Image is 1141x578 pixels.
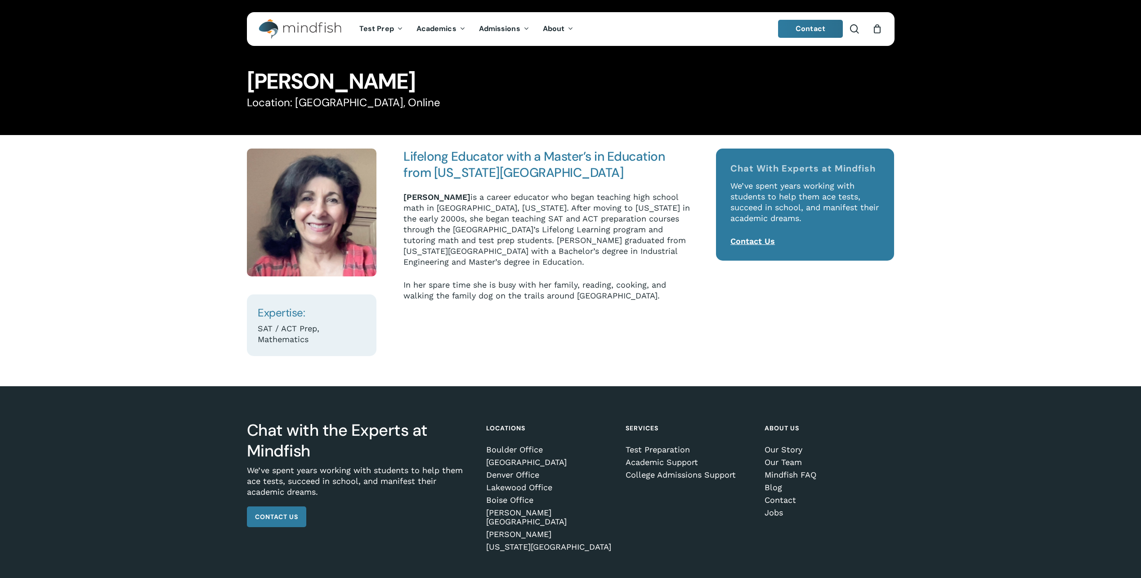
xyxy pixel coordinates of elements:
span: Academics [416,24,456,33]
span: Admissions [479,24,520,33]
a: [US_STATE][GEOGRAPHIC_DATA] [486,542,613,551]
a: Academic Support [626,458,752,467]
a: Boulder Office [486,445,613,454]
h1: [PERSON_NAME] [247,71,895,92]
p: SAT / ACT Prep, Mathematics [258,323,365,345]
h3: Chat with the Experts at Mindfish [247,420,474,461]
span: Test Prep [359,24,394,33]
p: We’ve spent years working with students to help them ace tests, succeed in school, and manifest t... [730,181,880,236]
a: Lakewood Office [486,483,613,492]
img: Tina Eden Square [247,149,377,276]
span: Contact Us [255,512,298,521]
span: Expertise: [258,306,305,320]
a: Mindfish FAQ [765,470,891,479]
header: Main Menu [247,12,895,46]
h4: Chat With Experts at Mindfish [730,163,880,174]
a: Blog [765,483,891,492]
span: Location: [GEOGRAPHIC_DATA], Online [247,95,440,109]
a: About [536,25,581,33]
h4: Locations [486,420,613,436]
a: Test Preparation [626,445,752,454]
p: We’ve spent years working with students to help them ace tests, succeed in school, and manifest t... [247,465,474,506]
a: [PERSON_NAME][GEOGRAPHIC_DATA] [486,508,613,526]
a: Jobs [765,508,891,517]
a: [GEOGRAPHIC_DATA] [486,458,613,467]
h4: Services [626,420,752,436]
p: In her spare time she is busy with her family, reading, cooking, and walking the family dog on th... [403,280,690,301]
a: Cart [873,24,882,34]
a: Contact [765,496,891,505]
a: Contact Us [247,506,306,527]
a: Boise Office [486,496,613,505]
h4: About Us [765,420,891,436]
h4: Lifelong Educator with a Master’s in Education from [US_STATE][GEOGRAPHIC_DATA] [403,149,690,181]
span: About [543,24,565,33]
p: is a career educator who began teaching high school math in [GEOGRAPHIC_DATA], [US_STATE]. After ... [403,192,690,280]
a: Academics [410,25,472,33]
a: Contact [778,20,843,38]
a: Our Story [765,445,891,454]
span: Contact [796,24,825,33]
strong: [PERSON_NAME] [403,192,470,202]
a: Our Team [765,458,891,467]
a: Contact Us [730,236,775,246]
nav: Main Menu [353,12,580,46]
a: [PERSON_NAME] [486,530,613,539]
a: Admissions [472,25,536,33]
a: Denver Office [486,470,613,479]
a: College Admissions Support [626,470,752,479]
a: Test Prep [353,25,410,33]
